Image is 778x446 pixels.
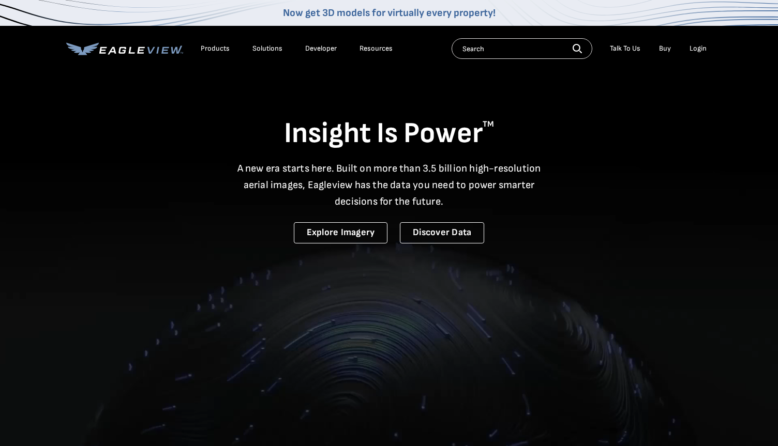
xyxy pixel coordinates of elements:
sup: TM [483,119,494,129]
div: Resources [360,44,393,53]
a: Developer [305,44,337,53]
div: Talk To Us [610,44,640,53]
div: Login [690,44,707,53]
h1: Insight Is Power [66,116,712,152]
a: Now get 3D models for virtually every property! [283,7,496,19]
a: Buy [659,44,671,53]
a: Discover Data [400,222,484,243]
p: A new era starts here. Built on more than 3.5 billion high-resolution aerial images, Eagleview ha... [231,160,547,210]
input: Search [452,38,592,59]
a: Explore Imagery [294,222,388,243]
div: Products [201,44,230,53]
div: Solutions [252,44,282,53]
